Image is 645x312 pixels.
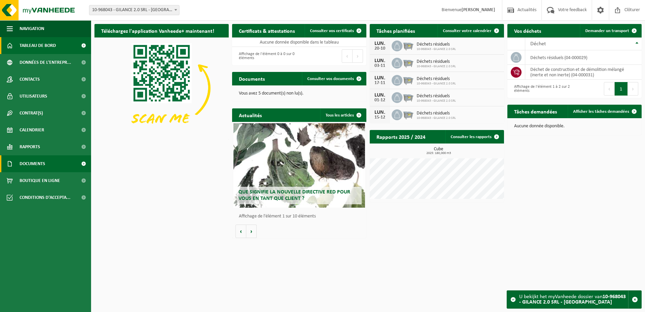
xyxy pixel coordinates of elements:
[232,24,302,37] h2: Certificats & attestations
[239,214,363,219] p: Affichage de l'élément 1 sur 10 éléments
[305,24,366,37] a: Consulter vos certificats
[443,29,492,33] span: Consulter votre calendrier
[94,24,221,37] h2: Téléchargez l'application Vanheede+ maintenant!
[370,24,422,37] h2: Tâches planifiées
[246,225,257,238] button: Volgende
[417,111,456,116] span: Déchets résiduels
[94,37,229,138] img: Download de VHEPlus App
[370,130,432,143] h2: Rapports 2025 / 2024
[417,99,456,103] span: 10-968043 - GILANCE 2.0 SRL
[232,37,366,47] td: Aucune donnée disponible dans le tableau
[417,59,456,64] span: Déchets résiduels
[519,294,626,305] strong: 10-968043 - GILANCE 2.0 SRL - [GEOGRAPHIC_DATA]
[20,37,56,54] span: Tableau de bord
[20,122,44,138] span: Calendrier
[307,77,354,81] span: Consulter vos documents
[89,5,179,15] span: 10-968043 - GILANCE 2.0 SRL - NIVELLES
[402,91,414,103] img: WB-2500-GAL-GY-04
[530,41,546,47] span: Déchet
[320,108,366,122] a: Tous les articles
[235,49,296,63] div: Affichage de l'élément 0 à 0 sur 0 éléments
[511,81,571,96] div: Affichage de l'élément 1 à 2 sur 2 éléments
[342,49,353,63] button: Previous
[417,116,456,120] span: 10-968043 - GILANCE 2.0 SRL
[373,110,387,115] div: LUN.
[373,93,387,98] div: LUN.
[373,75,387,81] div: LUN.
[580,24,641,37] a: Demander un transport
[20,172,60,189] span: Boutique en ligne
[417,82,456,86] span: 10-968043 - GILANCE 2.0 SRL
[310,29,354,33] span: Consulter vos certificats
[373,98,387,103] div: 01-12
[461,7,495,12] strong: [PERSON_NAME]
[20,54,71,71] span: Données de l'entrepr...
[373,147,504,155] h3: Cube
[373,152,504,155] span: 2025: 180,000 m3
[20,189,71,206] span: Conditions d'accepta...
[417,47,456,51] span: 10-968043 - GILANCE 2.0 SRL
[507,24,548,37] h2: Vos déchets
[373,63,387,68] div: 03-11
[568,105,641,118] a: Afficher les tâches demandées
[525,50,642,65] td: déchets résiduels (04-000029)
[20,20,44,37] span: Navigation
[507,105,564,118] h2: Tâches demandées
[232,108,269,122] h2: Actualités
[353,49,363,63] button: Next
[302,72,366,85] a: Consulter vos documents
[20,138,40,155] span: Rapports
[519,291,628,308] div: U bekijkt het myVanheede dossier van
[373,58,387,63] div: LUN.
[235,225,246,238] button: Vorige
[438,24,503,37] a: Consulter votre calendrier
[628,82,638,96] button: Next
[239,91,360,96] p: Vous avez 5 document(s) non lu(s).
[20,71,40,88] span: Contacts
[402,40,414,51] img: WB-2500-GAL-GY-04
[373,46,387,51] div: 20-10
[417,64,456,69] span: 10-968043 - GILANCE 2.0 SRL
[615,82,628,96] button: 1
[239,189,350,201] span: Que signifie la nouvelle directive RED pour vous en tant que client ?
[585,29,629,33] span: Demander un transport
[20,155,45,172] span: Documents
[402,108,414,120] img: WB-2500-GAL-GY-04
[417,42,456,47] span: Déchets résiduels
[232,72,272,85] h2: Documents
[373,81,387,85] div: 17-11
[402,57,414,68] img: WB-2500-GAL-GY-04
[573,109,629,114] span: Afficher les tâches demandées
[525,65,642,80] td: déchet de construction et de démolition mélangé (inerte et non inerte) (04-000031)
[417,76,456,82] span: Déchets résiduels
[604,82,615,96] button: Previous
[373,41,387,46] div: LUN.
[417,94,456,99] span: Déchets résiduels
[20,88,47,105] span: Utilisateurs
[514,124,635,129] p: Aucune donnée disponible.
[445,130,503,144] a: Consulter les rapports
[233,123,365,208] a: Que signifie la nouvelle directive RED pour vous en tant que client ?
[20,105,43,122] span: Contrat(s)
[402,74,414,85] img: WB-2500-GAL-GY-04
[373,115,387,120] div: 15-12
